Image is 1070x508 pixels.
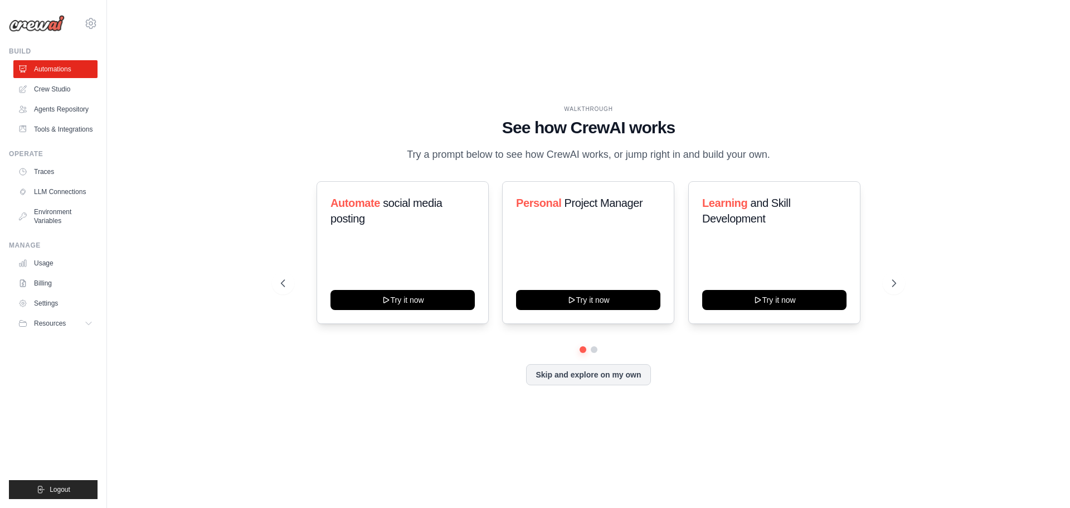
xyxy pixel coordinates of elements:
img: Logo [9,15,65,32]
button: Logout [9,480,98,499]
a: Agents Repository [13,100,98,118]
span: Personal [516,197,561,209]
a: Settings [13,294,98,312]
span: Resources [34,319,66,328]
a: Traces [13,163,98,181]
button: Resources [13,315,98,332]
p: Try a prompt below to see how CrewAI works, or jump right in and build your own. [401,147,776,163]
span: Project Manager [565,197,643,209]
button: Try it now [516,290,660,310]
button: Try it now [702,290,847,310]
div: Manage [9,241,98,250]
div: Operate [9,149,98,158]
a: Tools & Integrations [13,120,98,138]
div: Build [9,47,98,56]
a: Environment Variables [13,203,98,230]
a: Billing [13,274,98,292]
span: Logout [50,485,70,494]
span: Learning [702,197,747,209]
a: LLM Connections [13,183,98,201]
span: and Skill Development [702,197,790,225]
span: social media posting [330,197,442,225]
button: Skip and explore on my own [526,364,650,385]
h1: See how CrewAI works [281,118,896,138]
a: Automations [13,60,98,78]
button: Try it now [330,290,475,310]
a: Usage [13,254,98,272]
span: Automate [330,197,380,209]
a: Crew Studio [13,80,98,98]
div: WALKTHROUGH [281,105,896,113]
